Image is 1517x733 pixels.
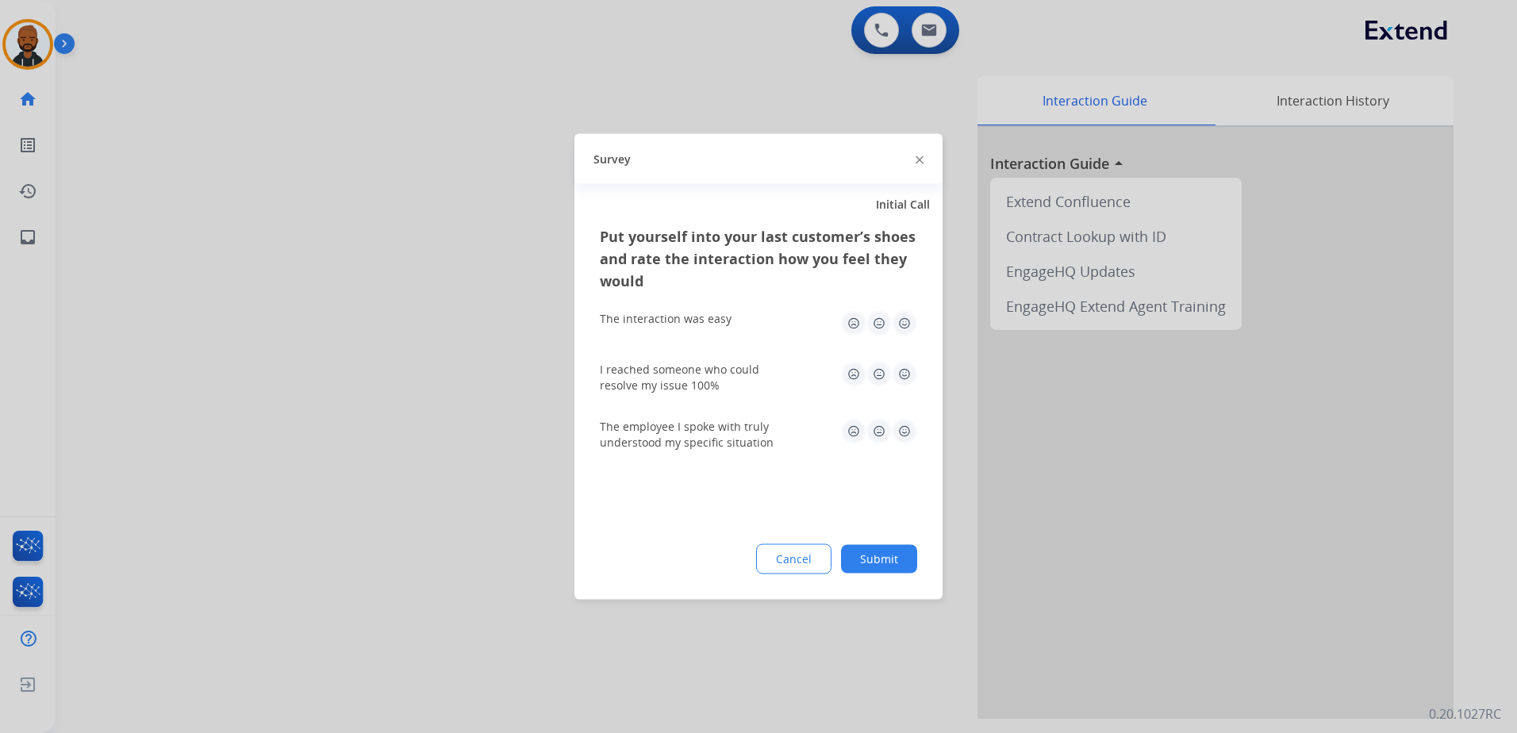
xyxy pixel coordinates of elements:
[1429,704,1501,723] p: 0.20.1027RC
[593,151,631,167] span: Survey
[600,362,790,393] div: I reached someone who could resolve my issue 100%
[916,155,924,163] img: close-button
[876,197,930,213] span: Initial Call
[841,545,917,574] button: Submit
[756,544,831,574] button: Cancel
[600,311,732,327] div: The interaction was easy
[600,225,917,292] h3: Put yourself into your last customer’s shoes and rate the interaction how you feel they would
[600,419,790,451] div: The employee I spoke with truly understood my specific situation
